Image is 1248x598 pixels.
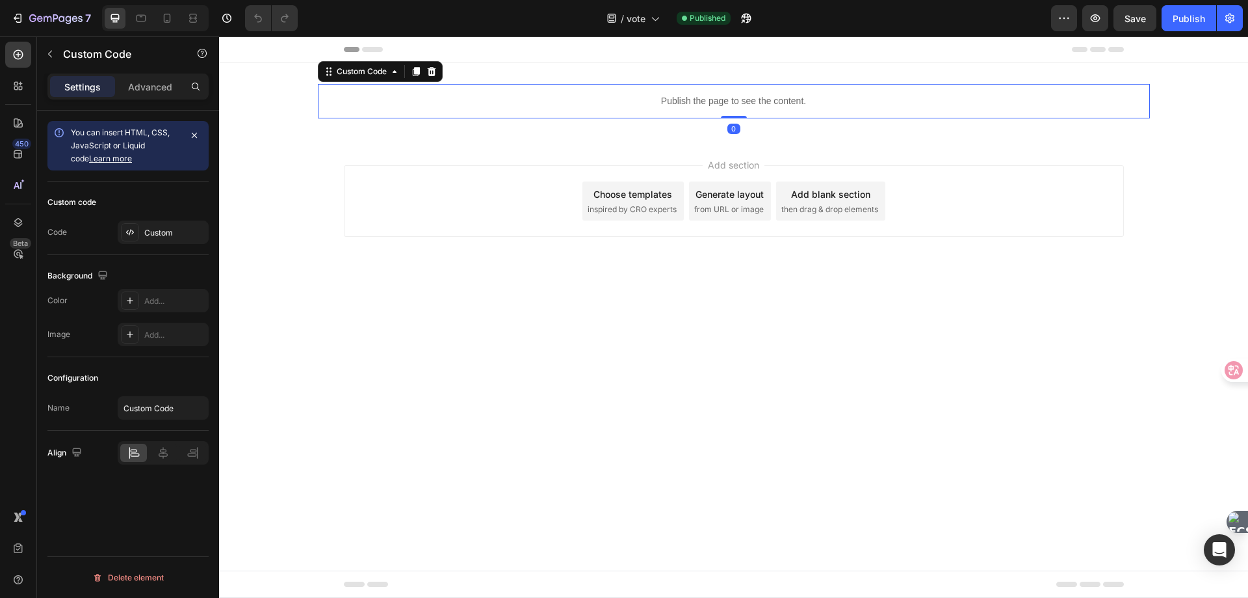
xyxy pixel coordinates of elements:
[369,167,458,179] span: inspired by CRO experts
[10,238,31,249] div: Beta
[47,402,70,414] div: Name
[47,197,96,208] div: Custom code
[92,570,164,586] div: Delete element
[621,12,624,25] span: /
[47,444,84,462] div: Align
[1113,5,1156,31] button: Save
[484,122,545,135] span: Add section
[5,5,97,31] button: 7
[47,226,67,238] div: Code
[64,80,101,94] p: Settings
[12,139,31,149] div: 450
[1173,12,1205,25] div: Publish
[219,36,1248,598] iframe: Design area
[1124,13,1146,24] span: Save
[128,80,172,94] p: Advanced
[562,167,659,179] span: then drag & drop elements
[476,151,545,165] div: Generate layout
[245,5,298,31] div: Undo/Redo
[144,329,205,341] div: Add...
[374,151,453,165] div: Choose templates
[627,12,645,25] span: vote
[144,227,205,239] div: Custom
[63,46,174,62] p: Custom Code
[690,12,725,24] span: Published
[47,329,70,340] div: Image
[475,167,545,179] span: from URL or image
[47,372,98,384] div: Configuration
[1162,5,1216,31] button: Publish
[572,151,651,165] div: Add blank section
[89,154,132,163] a: Learn more
[71,128,170,163] span: You can insert HTML, CSS, JavaScript or Liquid code
[47,295,68,306] div: Color
[508,87,521,98] div: 0
[47,567,209,588] button: Delete element
[1204,534,1235,565] div: Open Intercom Messenger
[144,295,205,307] div: Add...
[47,267,110,285] div: Background
[85,10,91,26] p: 7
